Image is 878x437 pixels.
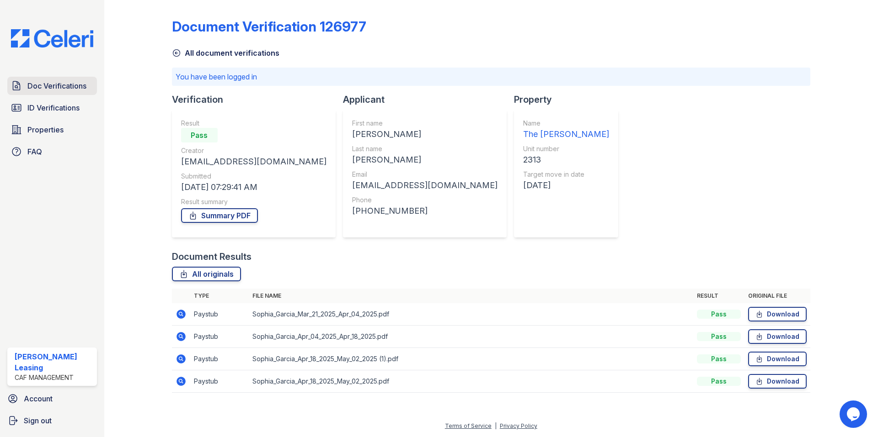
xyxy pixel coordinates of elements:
div: [EMAIL_ADDRESS][DOMAIN_NAME] [352,179,498,192]
div: 2313 [523,153,609,166]
div: Pass [697,310,741,319]
td: Paystub [190,370,249,393]
span: ID Verifications [27,102,80,113]
div: Document Results [172,250,252,263]
span: Doc Verifications [27,80,86,91]
div: Pass [181,128,218,142]
td: Sophia_Garcia_Apr_04_2025_Apr_18_2025.pdf [249,326,693,348]
div: Pass [697,354,741,363]
td: Sophia_Garcia_Apr_18_2025_May_02_2025.pdf [249,370,693,393]
div: [PERSON_NAME] [352,128,498,141]
td: Sophia_Garcia_Mar_21_2025_Apr_04_2025.pdf [249,303,693,326]
a: Properties [7,121,97,139]
div: Phone [352,195,498,205]
span: Account [24,393,53,404]
div: Result summary [181,197,327,206]
td: Paystub [190,326,249,348]
div: [PERSON_NAME] [352,153,498,166]
span: Properties [27,124,64,135]
span: FAQ [27,146,42,157]
td: Paystub [190,348,249,370]
a: Download [748,352,807,366]
a: Account [4,390,101,408]
th: Result [693,289,744,303]
div: [PERSON_NAME] Leasing [15,351,93,373]
a: Doc Verifications [7,77,97,95]
div: Last name [352,144,498,153]
div: CAF Management [15,373,93,382]
div: [DATE] [523,179,609,192]
div: Unit number [523,144,609,153]
a: Privacy Policy [500,422,537,429]
div: Creator [181,146,327,155]
div: [PHONE_NUMBER] [352,205,498,217]
div: The [PERSON_NAME] [523,128,609,141]
a: Name The [PERSON_NAME] [523,119,609,141]
div: [EMAIL_ADDRESS][DOMAIN_NAME] [181,155,327,168]
td: Paystub [190,303,249,326]
a: Terms of Service [445,422,492,429]
a: All originals [172,267,241,281]
a: Summary PDF [181,208,258,223]
a: Download [748,307,807,321]
a: ID Verifications [7,99,97,117]
th: Type [190,289,249,303]
p: You have been logged in [176,71,807,82]
div: Property [514,93,626,106]
div: Pass [697,377,741,386]
div: Submitted [181,172,327,181]
a: All document verifications [172,47,279,58]
div: Email [352,170,498,179]
img: CE_Logo_Blue-a8612792a0a2168367f1c8372b55b34899dd931a85d93a1a3d3e32e68fde9ad4.png [4,29,101,47]
span: Sign out [24,415,52,426]
div: Result [181,119,327,128]
td: Sophia_Garcia_Apr_18_2025_May_02_2025 (1).pdf [249,348,693,370]
th: File name [249,289,693,303]
a: Download [748,374,807,389]
th: Original file [744,289,810,303]
a: Sign out [4,411,101,430]
div: | [495,422,497,429]
div: Verification [172,93,343,106]
iframe: chat widget [840,400,869,428]
div: Target move in date [523,170,609,179]
a: Download [748,329,807,344]
div: [DATE] 07:29:41 AM [181,181,327,194]
div: Applicant [343,93,514,106]
div: Name [523,119,609,128]
div: Document Verification 126977 [172,18,366,35]
div: Pass [697,332,741,341]
a: FAQ [7,142,97,161]
div: First name [352,119,498,128]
